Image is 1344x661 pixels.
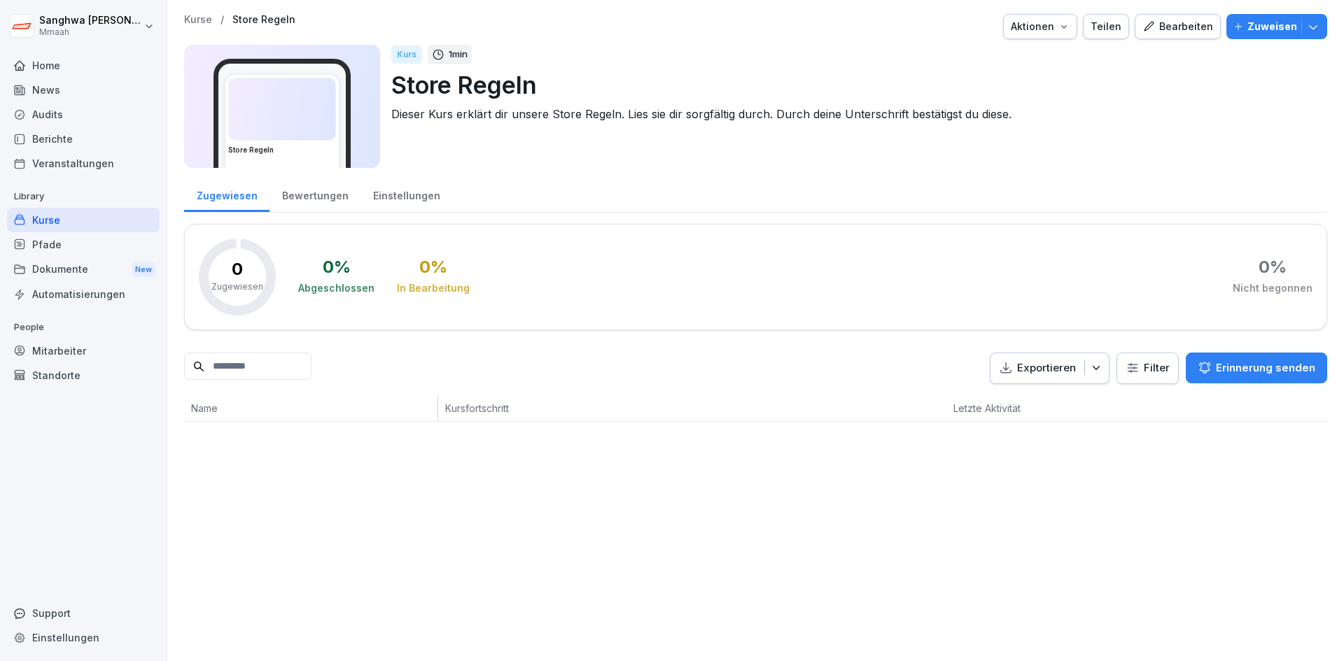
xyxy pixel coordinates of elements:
[1083,14,1129,39] button: Teilen
[132,262,155,278] div: New
[1233,281,1312,295] div: Nicht begonnen
[184,14,212,26] a: Kurse
[7,257,160,283] a: DokumenteNew
[298,281,374,295] div: Abgeschlossen
[419,259,447,276] div: 0 %
[1247,19,1297,34] p: Zuweisen
[220,14,224,26] p: /
[7,127,160,151] a: Berichte
[7,257,160,283] div: Dokumente
[7,185,160,208] p: Library
[39,15,141,27] p: Sanghwa [PERSON_NAME]
[990,353,1109,384] button: Exportieren
[7,339,160,363] a: Mitarbeiter
[449,48,468,62] p: 1 min
[232,14,295,26] a: Store Regeln
[1142,19,1213,34] div: Bearbeiten
[7,232,160,257] a: Pfade
[1226,14,1327,39] button: Zuweisen
[7,151,160,176] a: Veranstaltungen
[191,401,430,415] p: Name
[360,176,452,212] a: Einstellungen
[1259,259,1287,276] div: 0 %
[228,145,336,155] h3: Store Regeln
[1186,353,1327,383] button: Erinnerung senden
[1003,14,1077,39] button: Aktionen
[211,280,263,293] p: Zugewiesen
[445,401,749,415] p: Kursfortschritt
[1117,353,1178,383] button: Filter
[7,601,160,625] div: Support
[323,259,351,276] div: 0 %
[7,208,160,232] a: Kurse
[7,625,160,650] a: Einstellungen
[1135,14,1221,39] button: Bearbeiten
[232,261,243,278] p: 0
[7,316,160,339] p: People
[1126,361,1170,375] div: Filter
[397,281,470,295] div: In Bearbeitung
[39,27,141,37] p: Mmaah
[269,176,360,212] a: Bewertungen
[184,176,269,212] a: Zugewiesen
[391,106,1316,122] p: Dieser Kurs erklärt dir unsere Store Regeln. Lies sie dir sorgfältig durch. Durch deine Unterschr...
[7,78,160,102] a: News
[7,282,160,306] a: Automatisierungen
[1011,19,1070,34] div: Aktionen
[391,67,1316,103] p: Store Regeln
[7,53,160,78] a: Home
[1091,19,1121,34] div: Teilen
[7,102,160,127] a: Audits
[1216,360,1315,376] p: Erinnerung senden
[1017,360,1076,376] p: Exportieren
[953,401,1098,415] p: Letzte Aktivität
[391,45,422,64] div: Kurs
[7,363,160,388] a: Standorte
